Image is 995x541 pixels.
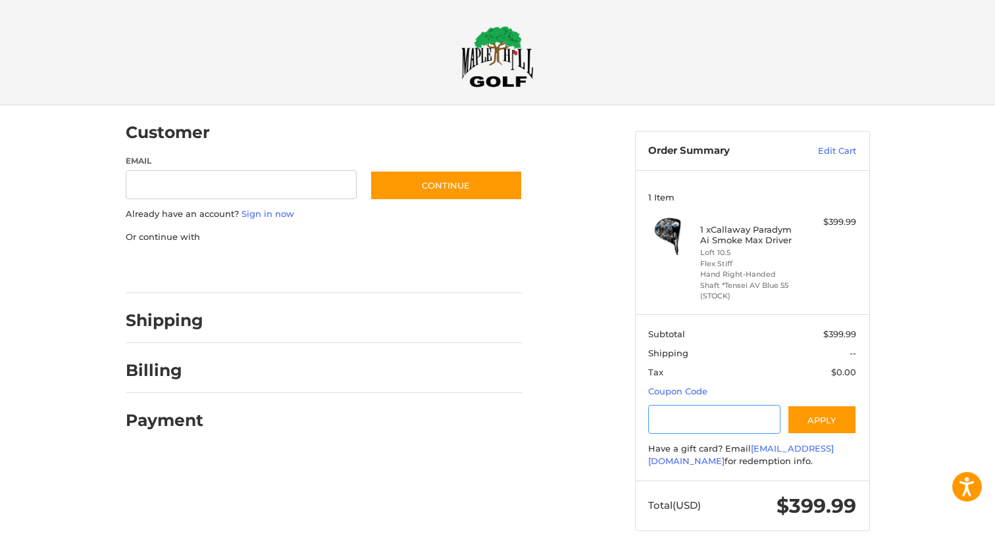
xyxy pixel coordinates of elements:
[648,367,663,377] span: Tax
[831,367,856,377] span: $0.00
[700,269,801,280] li: Hand Right-Handed
[126,360,203,381] h2: Billing
[700,258,801,270] li: Flex Stiff
[648,499,701,511] span: Total (USD)
[648,442,856,468] div: Have a gift card? Email for redemption info.
[126,208,523,221] p: Already have an account?
[648,145,790,158] h3: Order Summary
[700,247,801,258] li: Loft 10.5
[648,192,856,202] h3: 1 Item
[121,256,220,280] iframe: PayPal-paypal
[126,122,210,143] h2: Customer
[777,494,856,518] span: $399.99
[790,145,856,158] a: Edit Cart
[648,329,685,339] span: Subtotal
[648,405,780,435] input: Gift Certificate or Coupon Code
[886,506,995,541] iframe: Google Customer Reviews
[787,405,857,435] button: Apply
[126,155,357,167] label: Email
[126,231,523,244] p: Or continue with
[648,386,707,396] a: Coupon Code
[700,280,801,302] li: Shaft *Tensei AV Blue 55 (STOCK)
[370,170,523,200] button: Continue
[648,348,688,358] span: Shipping
[850,348,856,358] span: --
[242,208,294,219] a: Sign in now
[461,26,534,87] img: Maple Hill Golf
[700,224,801,246] h4: 1 x Callaway Paradym Ai Smoke Max Driver
[823,329,856,339] span: $399.99
[804,216,856,229] div: $399.99
[126,410,203,431] h2: Payment
[126,310,203,331] h2: Shipping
